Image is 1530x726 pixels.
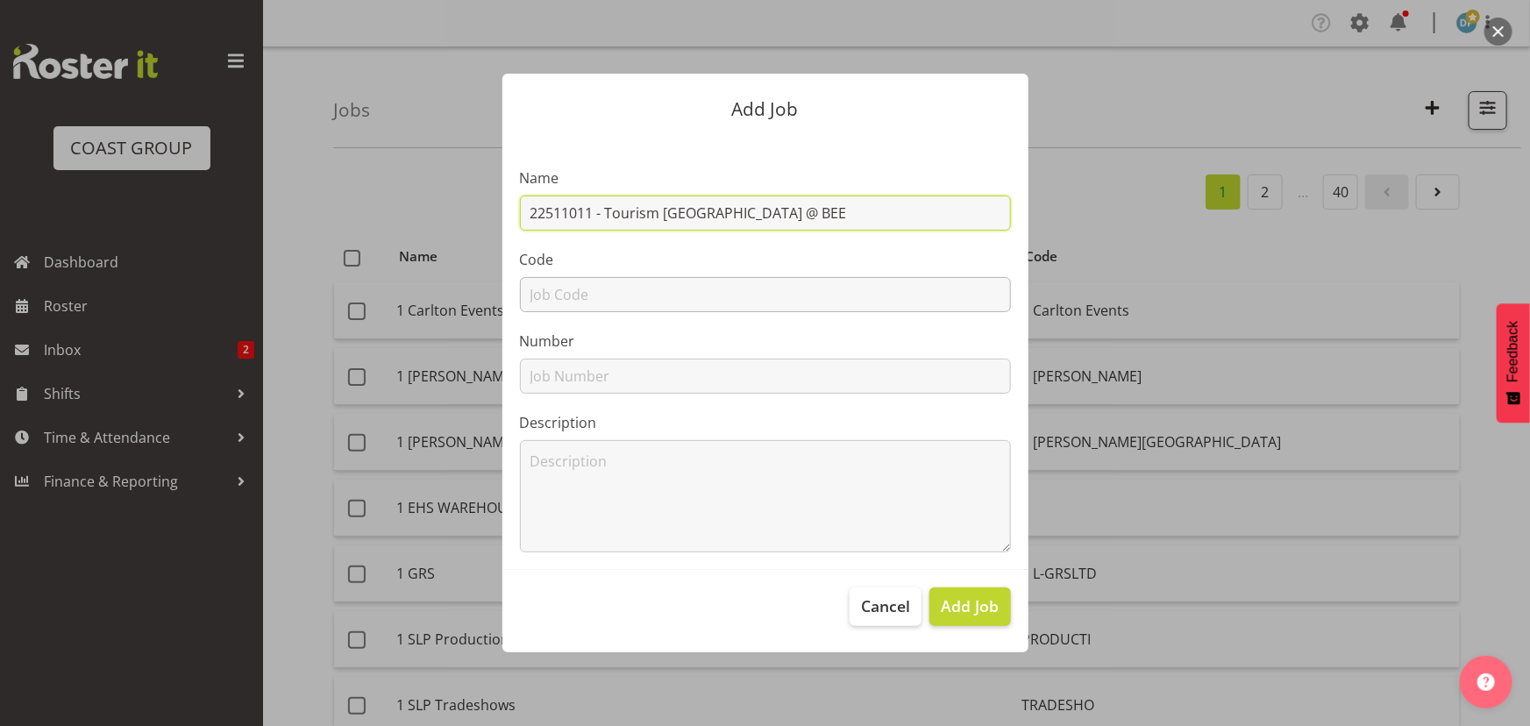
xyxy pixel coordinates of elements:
p: Add Job [520,100,1011,118]
button: Add Job [929,587,1010,626]
button: Feedback - Show survey [1497,303,1530,423]
label: Description [520,412,1011,433]
label: Number [520,331,1011,352]
span: Cancel [861,594,910,617]
span: Feedback [1505,321,1521,382]
button: Cancel [850,587,922,626]
img: help-xxl-2.png [1477,673,1495,691]
input: Job Number [520,359,1011,394]
input: Job Code [520,277,1011,312]
label: Name [520,167,1011,189]
input: Job Name [520,196,1011,231]
span: Add Job [941,594,999,617]
label: Code [520,249,1011,270]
